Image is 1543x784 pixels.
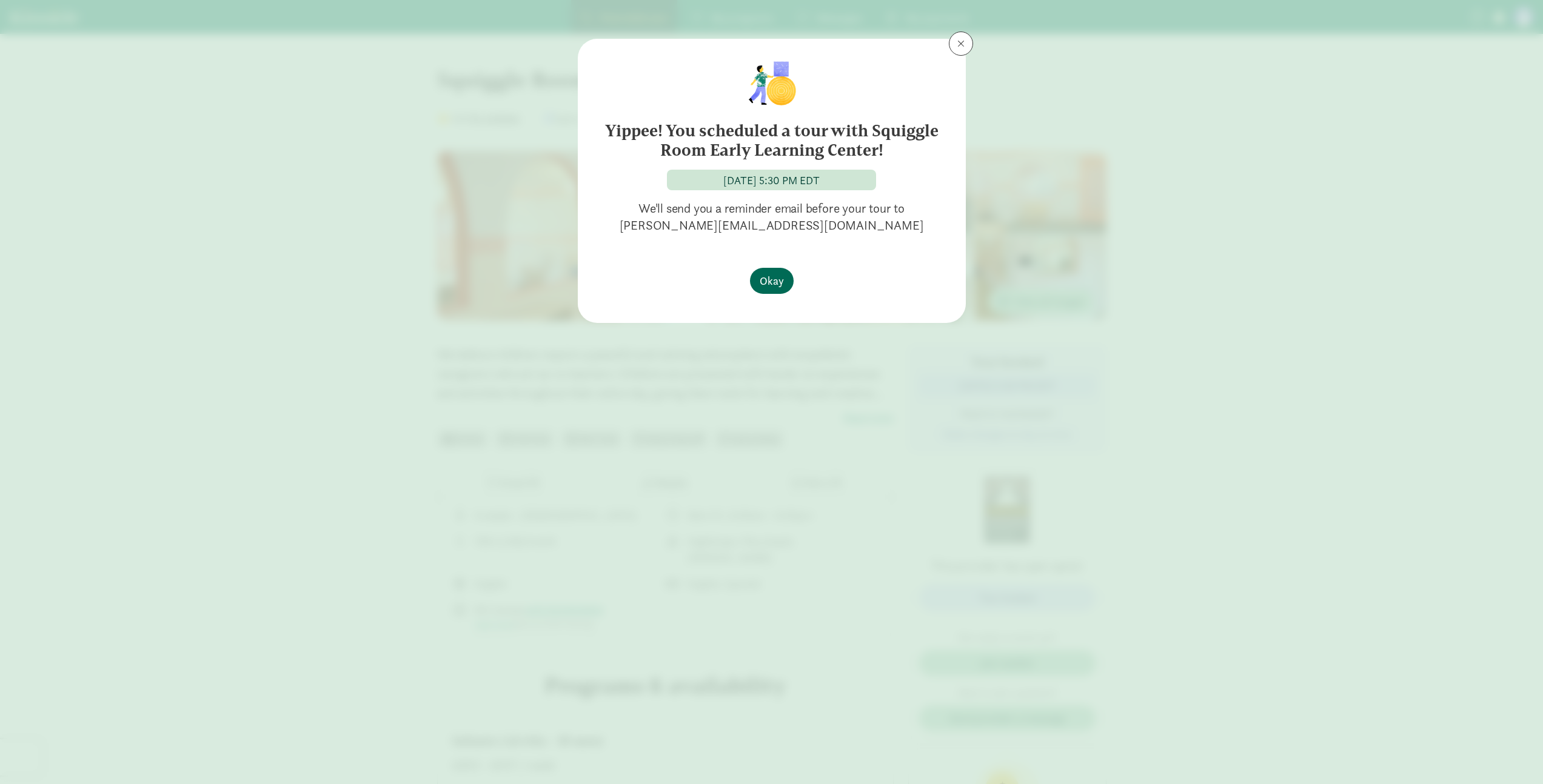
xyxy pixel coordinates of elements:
[602,121,942,160] h6: Yippee! You scheduled a tour with Squiggle Room Early Learning Center!
[760,273,784,289] span: Okay
[741,58,802,107] img: illustration-child1.png
[723,172,820,188] div: [DATE] 5:30 PM EDT
[750,268,794,294] button: Okay
[597,200,946,234] p: We'll send you a reminder email before your tour to [PERSON_NAME][EMAIL_ADDRESS][DOMAIN_NAME]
